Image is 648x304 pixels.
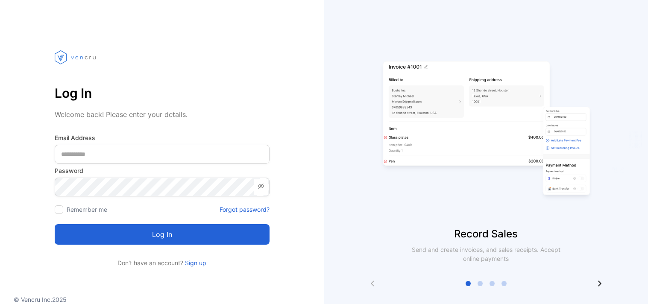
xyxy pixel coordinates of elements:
[404,245,568,263] p: Send and create invoices, and sales receipts. Accept online payments
[220,205,270,214] a: Forgot password?
[55,83,270,103] p: Log In
[379,34,593,226] img: slider image
[67,206,107,213] label: Remember me
[55,258,270,267] p: Don't have an account?
[55,224,270,245] button: Log in
[55,34,97,80] img: vencru logo
[183,259,206,266] a: Sign up
[55,109,270,120] p: Welcome back! Please enter your details.
[55,166,270,175] label: Password
[55,133,270,142] label: Email Address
